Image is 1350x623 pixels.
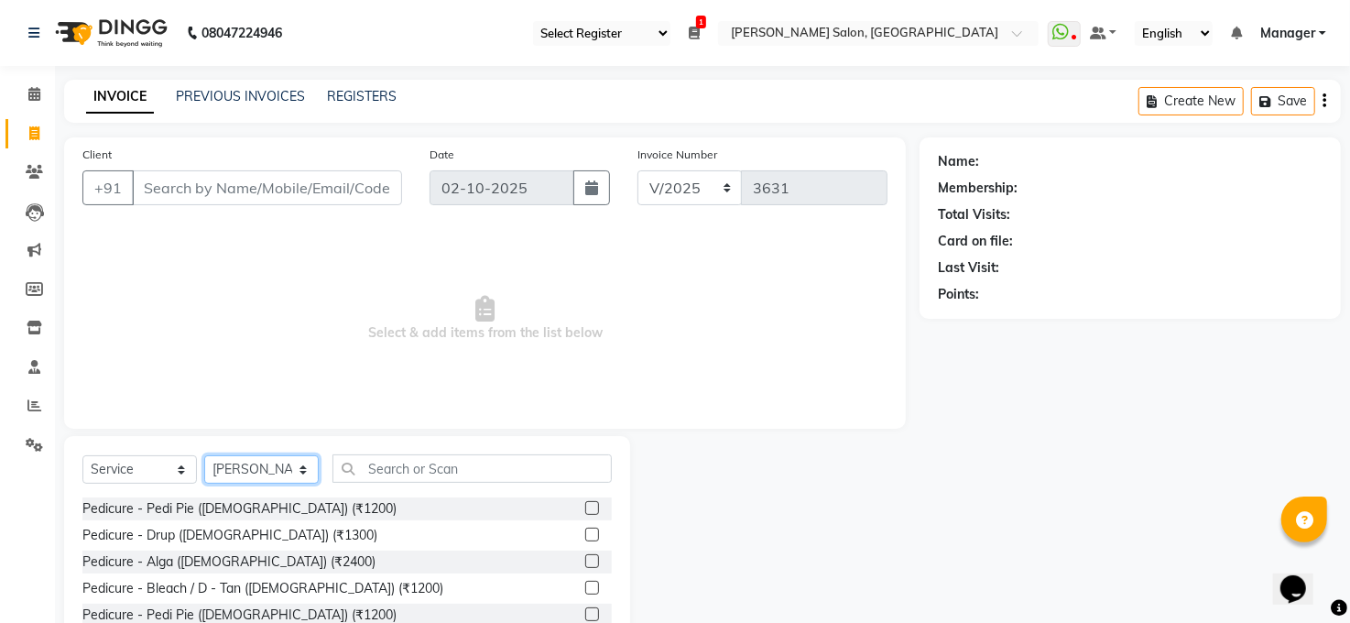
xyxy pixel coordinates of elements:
[637,147,717,163] label: Invoice Number
[132,170,402,205] input: Search by Name/Mobile/Email/Code
[332,454,612,483] input: Search or Scan
[82,170,134,205] button: +91
[938,152,979,171] div: Name:
[430,147,454,163] label: Date
[1273,550,1332,605] iframe: chat widget
[327,88,397,104] a: REGISTERS
[938,232,1013,251] div: Card on file:
[82,147,112,163] label: Client
[176,88,305,104] a: PREVIOUS INVOICES
[1251,87,1315,115] button: Save
[82,227,887,410] span: Select & add items from the list below
[689,25,700,41] a: 1
[696,16,706,28] span: 1
[1138,87,1244,115] button: Create New
[82,499,397,519] div: Pedicure - Pedi Pie ([DEMOGRAPHIC_DATA]) (₹1200)
[938,285,979,304] div: Points:
[938,205,1010,224] div: Total Visits:
[82,552,376,572] div: Pedicure - Alga ([DEMOGRAPHIC_DATA]) (₹2400)
[938,258,999,278] div: Last Visit:
[82,579,443,598] div: Pedicure - Bleach / D - Tan ([DEMOGRAPHIC_DATA]) (₹1200)
[86,81,154,114] a: INVOICE
[201,7,282,59] b: 08047224946
[1260,24,1315,43] span: Manager
[82,526,377,545] div: Pedicure - Drup ([DEMOGRAPHIC_DATA]) (₹1300)
[47,7,172,59] img: logo
[938,179,1018,198] div: Membership:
